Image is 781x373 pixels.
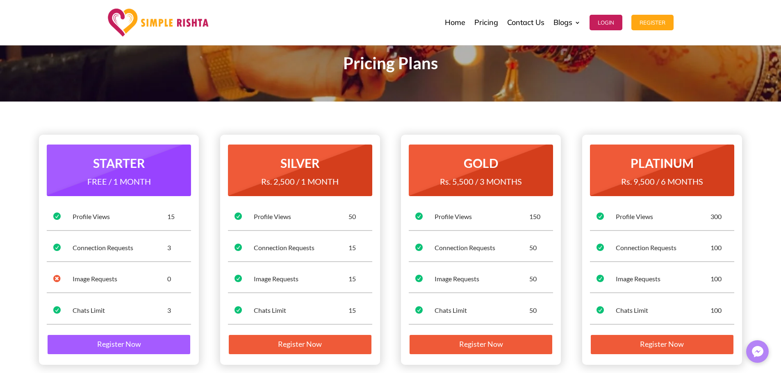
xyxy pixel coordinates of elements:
span:  [53,244,61,251]
span: Rs. 5,500 / 3 MONTHS [440,176,522,186]
span:  [415,306,423,314]
img: Messenger [749,344,766,360]
div: Connection Requests [616,243,710,252]
div: Connection Requests [254,243,348,252]
span:  [53,212,61,220]
div: Image Requests [73,274,167,283]
strong: PLATINUM [631,156,694,170]
div: Chats Limit [616,306,710,315]
a: Register [631,2,674,43]
span:  [415,244,423,251]
a: Blogs [553,2,581,43]
strong: SILVER [280,156,320,170]
div: Connection Requests [73,243,167,252]
div: Image Requests [254,274,348,283]
div: Profile Views [435,212,529,221]
span:  [597,244,604,251]
div: Profile Views [616,212,710,221]
div: Chats Limit [435,306,529,315]
a: Home [445,2,465,43]
div: Connection Requests [435,243,529,252]
span: Rs. 9,500 / 6 MONTHS [621,176,703,186]
span:  [53,275,61,282]
div: Profile Views [73,212,167,221]
span:  [597,275,604,282]
span:  [415,212,423,220]
div: Profile Views [254,212,348,221]
strong: GOLD [464,156,498,170]
a: Register Now [47,334,191,355]
a: Register Now [228,334,372,355]
span: Rs. 2,500 / 1 MONTH [261,176,339,186]
strong: STARTER [93,156,145,170]
span:  [53,306,61,314]
div: Image Requests [616,274,710,283]
span:  [235,275,242,282]
a: Contact Us [507,2,544,43]
span:  [597,212,604,220]
button: Login [590,15,622,30]
span:  [235,244,242,251]
a: Register Now [590,334,734,355]
a: Pricing [474,2,498,43]
a: Login [590,2,622,43]
a: Register Now [409,334,553,355]
span:  [235,212,242,220]
span:  [597,306,604,314]
div: Chats Limit [254,306,348,315]
p: Pricing Plans [169,59,612,68]
span: FREE / 1 MONTH [87,176,151,186]
div: Image Requests [435,274,529,283]
button: Register [631,15,674,30]
span:  [235,306,242,314]
span:  [415,275,423,282]
div: Chats Limit [73,306,167,315]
